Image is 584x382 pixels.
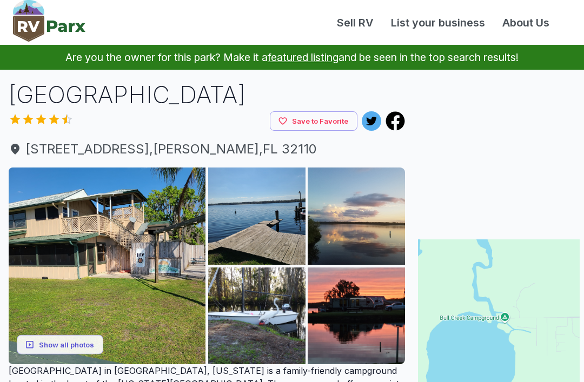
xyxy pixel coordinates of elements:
[208,267,306,365] img: AAcXr8qNLOxvCNfP8qvpx1SFeFiJtKEEaLW92TgYBwRcmKGMaSMoeLWB1TmBbbMQEHI-DUjNnPfmZBWsH90TmMHzGon6lfr9y...
[418,78,580,213] iframe: Advertisement
[9,139,405,159] span: [STREET_ADDRESS] , [PERSON_NAME] , FL 32110
[494,15,558,31] a: About Us
[382,15,494,31] a: List your business
[268,51,339,64] a: featured listing
[9,139,405,159] a: [STREET_ADDRESS],[PERSON_NAME],FL 32110
[9,167,205,364] img: AAcXr8qz0Wl8aZXT9NFj7dVCPfU5OPtH0KoZt8YwEkejMtu13_doxodoNnKJ8o-kp6S3KrCc38urFfWuUE6dUTUKMKbDQ6iWQ...
[328,15,382,31] a: Sell RV
[9,78,405,111] h1: [GEOGRAPHIC_DATA]
[208,167,306,265] img: AAcXr8pq7RnAnjvtoRoSIitFhCwKw27M6wNHSokV2YU6CI3QvIhwEH572PGdeVNb_DBlBVNb8groP-uXVC7zdxO1mrFOJtNhM...
[13,45,571,70] p: Are you the owner for this park? Make it a and be seen in the top search results!
[308,167,405,265] img: AAcXr8pFzYxVEQ8i76EviMJ1qx7-TvqMag13N4pnVqaFIQOo8wm-zxn-HW9Ivs0j0gCYhfmDnAwg4hijGcmqS-0KeJPkuvwUh...
[17,334,103,354] button: Show all photos
[270,111,357,131] button: Save to Favorite
[308,267,405,365] img: AAcXr8rgITDgpcgta0LpnFvu4Uk3vt4Ycs2enQsxfDwN31xx2PrEipJWUF-x4ZUkC6eR2lGuvvF3y7a0AgHl1-k5RFFvp8E9W...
